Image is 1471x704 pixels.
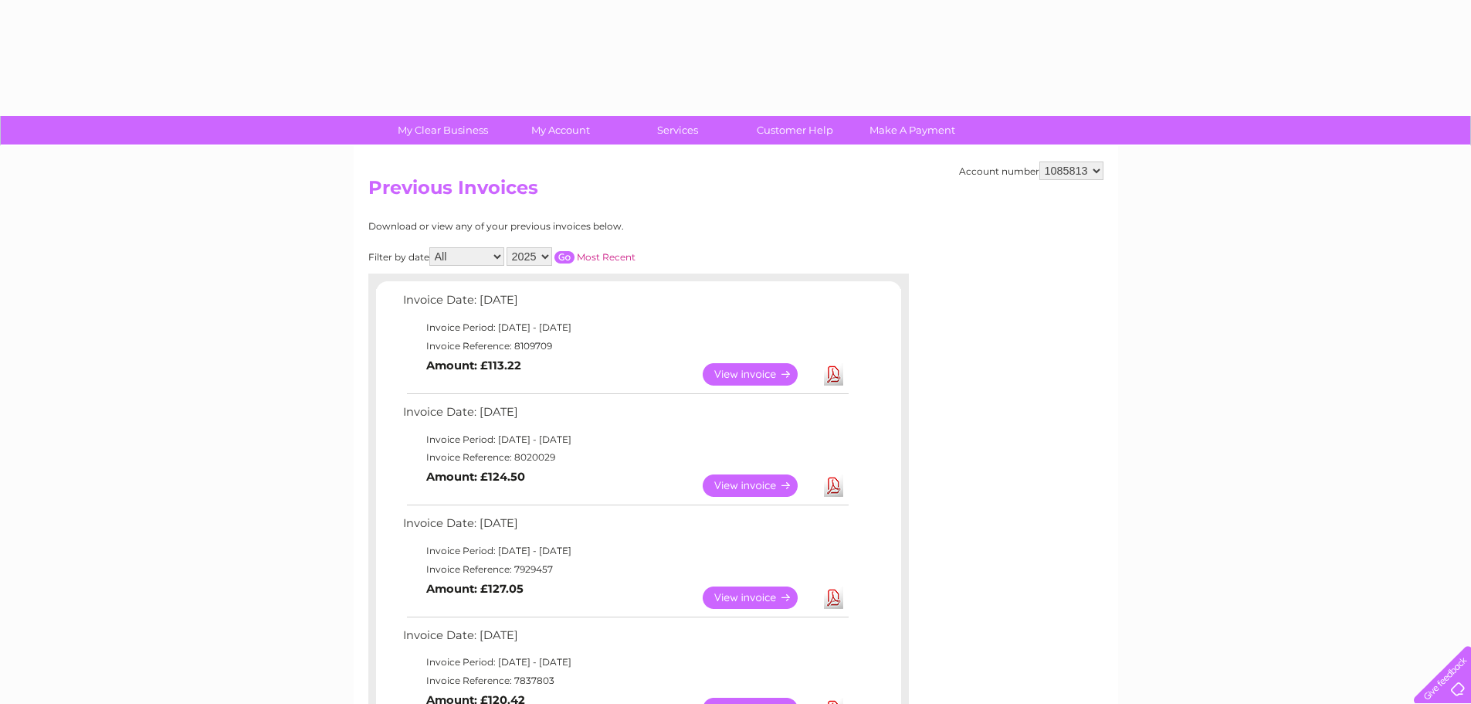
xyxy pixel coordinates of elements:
[399,402,851,430] td: Invoice Date: [DATE]
[731,116,859,145] a: Customer Help
[824,587,843,609] a: Download
[399,430,851,449] td: Invoice Period: [DATE] - [DATE]
[399,448,851,467] td: Invoice Reference: 8020029
[703,587,816,609] a: View
[703,474,816,497] a: View
[399,653,851,672] td: Invoice Period: [DATE] - [DATE]
[399,337,851,355] td: Invoice Reference: 8109709
[497,116,624,145] a: My Account
[379,116,507,145] a: My Clear Business
[399,672,851,690] td: Invoice Reference: 7837803
[399,542,851,560] td: Invoice Period: [DATE] - [DATE]
[614,116,741,145] a: Services
[703,363,816,386] a: View
[426,470,525,484] b: Amount: £124.50
[399,513,851,542] td: Invoice Date: [DATE]
[399,560,851,579] td: Invoice Reference: 7929457
[824,474,843,497] a: Download
[399,625,851,654] td: Invoice Date: [DATE]
[824,363,843,386] a: Download
[368,221,774,232] div: Download or view any of your previous invoices below.
[959,162,1103,180] div: Account number
[849,116,976,145] a: Make A Payment
[368,177,1103,206] h2: Previous Invoices
[399,290,851,318] td: Invoice Date: [DATE]
[399,318,851,337] td: Invoice Period: [DATE] - [DATE]
[426,359,521,372] b: Amount: £113.22
[426,582,524,596] b: Amount: £127.05
[577,251,636,263] a: Most Recent
[368,247,774,266] div: Filter by date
